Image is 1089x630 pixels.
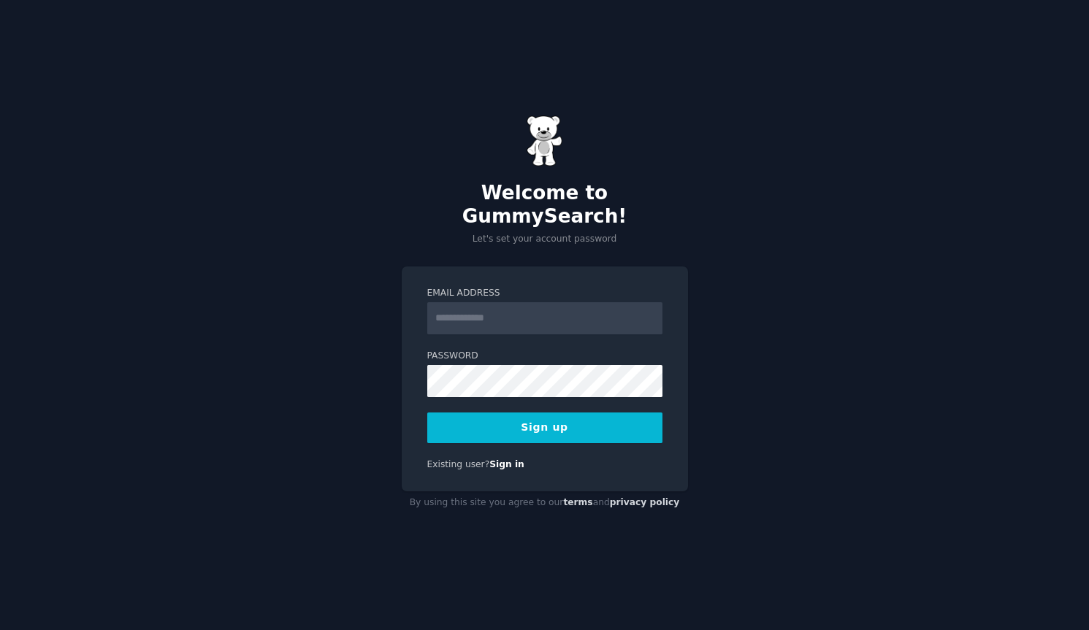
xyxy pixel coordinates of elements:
[563,497,592,507] a: terms
[427,350,662,363] label: Password
[402,233,688,246] p: Let's set your account password
[402,182,688,228] h2: Welcome to GummySearch!
[427,287,662,300] label: Email Address
[427,459,490,469] span: Existing user?
[427,412,662,443] button: Sign up
[527,115,563,166] img: Gummy Bear
[610,497,680,507] a: privacy policy
[489,459,524,469] a: Sign in
[402,491,688,515] div: By using this site you agree to our and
